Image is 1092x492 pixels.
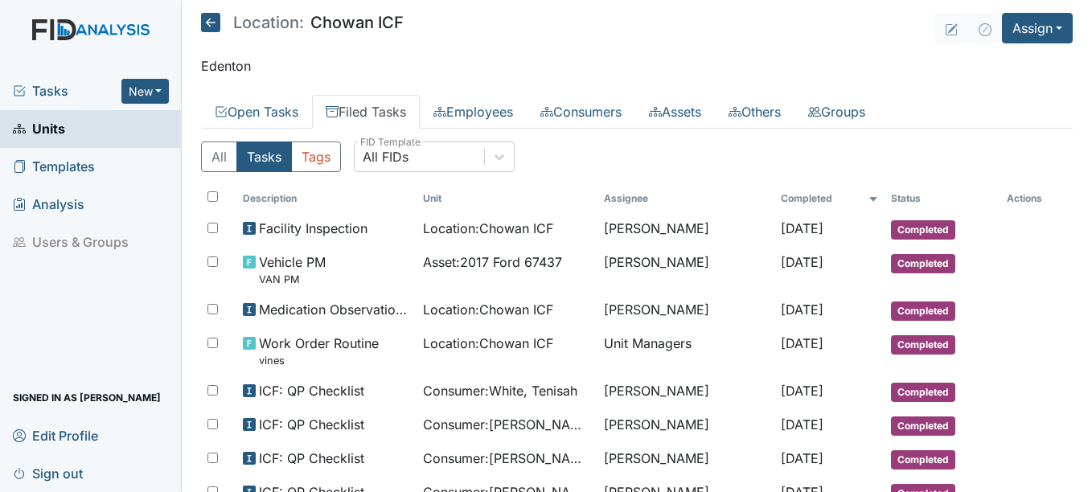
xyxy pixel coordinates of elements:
[781,254,823,270] span: [DATE]
[597,293,774,327] td: [PERSON_NAME]
[781,450,823,466] span: [DATE]
[233,14,304,31] span: Location:
[259,449,364,468] span: ICF: QP Checklist
[781,383,823,399] span: [DATE]
[781,416,823,433] span: [DATE]
[259,334,379,368] span: Work Order Routine vines
[891,416,955,436] span: Completed
[201,95,312,129] a: Open Tasks
[891,450,955,469] span: Completed
[236,141,292,172] button: Tasks
[891,383,955,402] span: Completed
[423,381,577,400] span: Consumer : White, Tenisah
[423,252,562,272] span: Asset : 2017 Ford 67437
[201,141,341,172] div: Type filter
[259,252,326,287] span: Vehicle PM VAN PM
[715,95,794,129] a: Others
[597,375,774,408] td: [PERSON_NAME]
[597,185,774,212] th: Assignee
[259,353,379,368] small: vines
[423,300,553,319] span: Location : Chowan ICF
[423,449,591,468] span: Consumer : [PERSON_NAME]
[885,185,1000,212] th: Toggle SortBy
[259,219,367,238] span: Facility Inspection
[363,147,408,166] div: All FIDs
[13,117,65,141] span: Units
[201,56,1073,76] p: Edenton
[597,212,774,246] td: [PERSON_NAME]
[527,95,635,129] a: Consumers
[423,415,591,434] span: Consumer : [PERSON_NAME]
[201,141,237,172] button: All
[259,415,364,434] span: ICF: QP Checklist
[236,185,417,212] th: Toggle SortBy
[13,385,161,410] span: Signed in as [PERSON_NAME]
[291,141,341,172] button: Tags
[259,300,411,319] span: Medication Observation Checklist
[13,154,95,179] span: Templates
[423,334,553,353] span: Location : Chowan ICF
[781,301,823,318] span: [DATE]
[312,95,420,129] a: Filed Tasks
[259,272,326,287] small: VAN PM
[13,192,84,217] span: Analysis
[13,461,83,486] span: Sign out
[794,95,879,129] a: Groups
[597,408,774,442] td: [PERSON_NAME]
[891,335,955,355] span: Completed
[417,185,597,212] th: Toggle SortBy
[13,81,121,100] a: Tasks
[781,220,823,236] span: [DATE]
[201,13,404,32] h5: Chowan ICF
[597,442,774,476] td: [PERSON_NAME]
[597,246,774,293] td: [PERSON_NAME]
[774,185,885,212] th: Toggle SortBy
[1000,185,1073,212] th: Actions
[13,423,98,448] span: Edit Profile
[891,220,955,240] span: Completed
[891,254,955,273] span: Completed
[635,95,715,129] a: Assets
[891,301,955,321] span: Completed
[423,219,553,238] span: Location : Chowan ICF
[597,327,774,375] td: Unit Managers
[259,381,364,400] span: ICF: QP Checklist
[1002,13,1073,43] button: Assign
[207,191,218,202] input: Toggle All Rows Selected
[781,335,823,351] span: [DATE]
[420,95,527,129] a: Employees
[121,79,170,104] button: New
